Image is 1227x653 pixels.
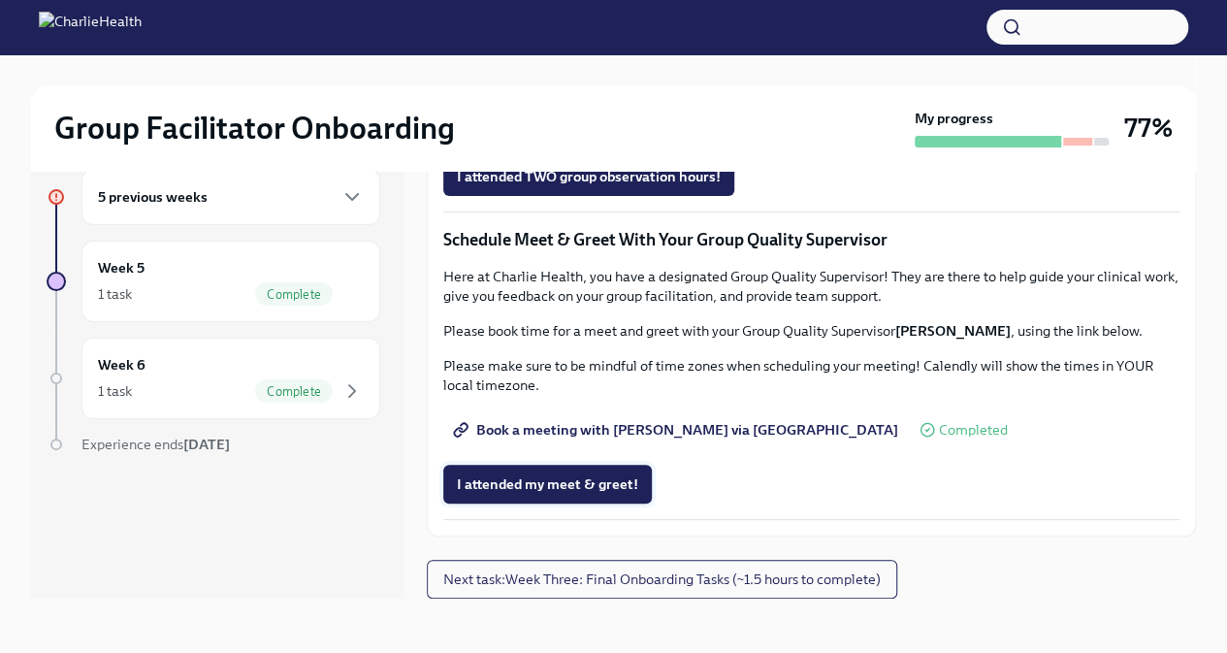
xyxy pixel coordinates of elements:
p: Please make sure to be mindful of time zones when scheduling your meeting! Calendly will show the... [443,356,1179,395]
strong: [DATE] [183,436,230,453]
p: Here at Charlie Health, you have a designated Group Quality Supervisor! They are there to help gu... [443,267,1179,306]
a: Book a meeting with [PERSON_NAME] via [GEOGRAPHIC_DATA] [443,410,912,449]
span: Experience ends [81,436,230,453]
strong: [PERSON_NAME] [895,322,1011,340]
span: I attended TWO group observation hours! [457,167,721,186]
div: 1 task [98,381,132,401]
span: Book a meeting with [PERSON_NAME] via [GEOGRAPHIC_DATA] [457,420,898,440]
p: Please book time for a meet and greet with your Group Quality Supervisor , using the link below. [443,321,1179,341]
div: 5 previous weeks [81,169,380,225]
h6: Week 5 [98,257,145,278]
div: 1 task [98,284,132,304]
h6: Week 6 [98,354,145,375]
span: Complete [255,287,333,302]
h3: 77% [1124,111,1173,146]
button: I attended TWO group observation hours! [443,157,734,196]
h6: 5 previous weeks [98,186,208,208]
span: Next task : Week Three: Final Onboarding Tasks (~1.5 hours to complete) [443,570,881,589]
span: Complete [255,384,333,399]
h2: Group Facilitator Onboarding [54,109,455,147]
button: I attended my meet & greet! [443,465,652,504]
button: Next task:Week Three: Final Onboarding Tasks (~1.5 hours to complete) [427,560,897,599]
img: CharlieHealth [39,12,142,43]
a: Week 51 taskComplete [47,241,380,322]
strong: My progress [915,109,993,128]
a: Week 61 taskComplete [47,338,380,419]
p: Schedule Meet & Greet With Your Group Quality Supervisor [443,228,1179,251]
span: Completed [939,423,1008,438]
span: I attended my meet & greet! [457,474,638,494]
